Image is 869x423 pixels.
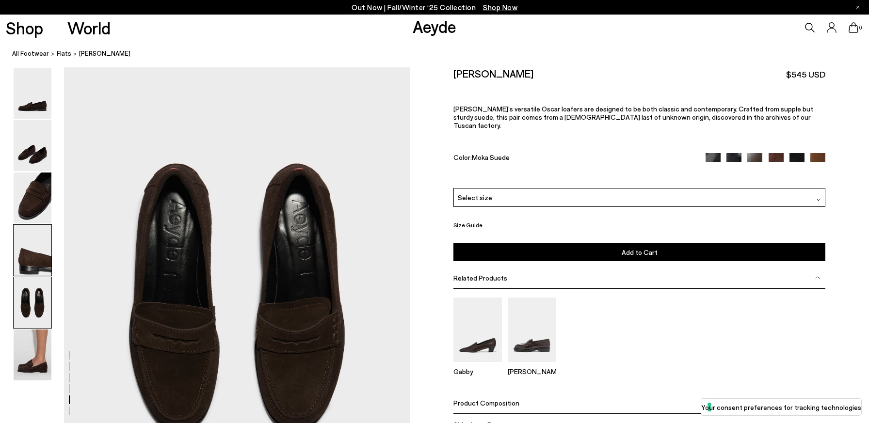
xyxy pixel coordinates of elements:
[14,172,51,223] img: Oscar Suede Loafers - Image 3
[786,68,825,80] span: $545 USD
[12,41,869,67] nav: breadcrumb
[14,120,51,171] img: Oscar Suede Loafers - Image 2
[57,49,71,57] span: flats
[816,197,821,202] img: svg%3E
[453,104,813,129] span: [PERSON_NAME]’s versatile Oscar loafers are designed to be both classic and contemporary. Crafted...
[57,48,71,59] a: flats
[14,225,51,276] img: Oscar Suede Loafers - Image 4
[453,243,826,261] button: Add to Cart
[508,367,556,376] p: [PERSON_NAME]
[701,399,861,415] button: Your consent preferences for tracking technologies
[14,277,51,328] img: Oscar Suede Loafers - Image 5
[14,68,51,119] img: Oscar Suede Loafers - Image 1
[67,19,111,36] a: World
[849,22,858,33] a: 0
[453,274,507,282] span: Related Products
[508,298,556,362] img: Leon Loafers
[413,16,456,36] a: Aeyde
[453,153,693,164] div: Color:
[6,19,43,36] a: Shop
[352,1,517,14] p: Out Now | Fall/Winter ‘25 Collection
[508,355,556,376] a: Leon Loafers [PERSON_NAME]
[453,367,502,376] p: Gabby
[458,192,492,203] span: Select size
[701,402,861,412] label: Your consent preferences for tracking technologies
[453,355,502,376] a: Gabby Almond-Toe Loafers Gabby
[472,153,510,161] span: Moka Suede
[622,248,658,256] span: Add to Cart
[453,219,483,231] button: Size Guide
[483,3,517,12] span: Navigate to /collections/new-in
[453,398,519,407] span: Product Composition
[79,48,130,59] span: [PERSON_NAME]
[453,298,502,362] img: Gabby Almond-Toe Loafers
[858,25,863,31] span: 0
[453,67,533,79] h2: [PERSON_NAME]
[14,329,51,380] img: Oscar Suede Loafers - Image 6
[12,48,49,59] a: All Footwear
[815,275,820,280] img: svg%3E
